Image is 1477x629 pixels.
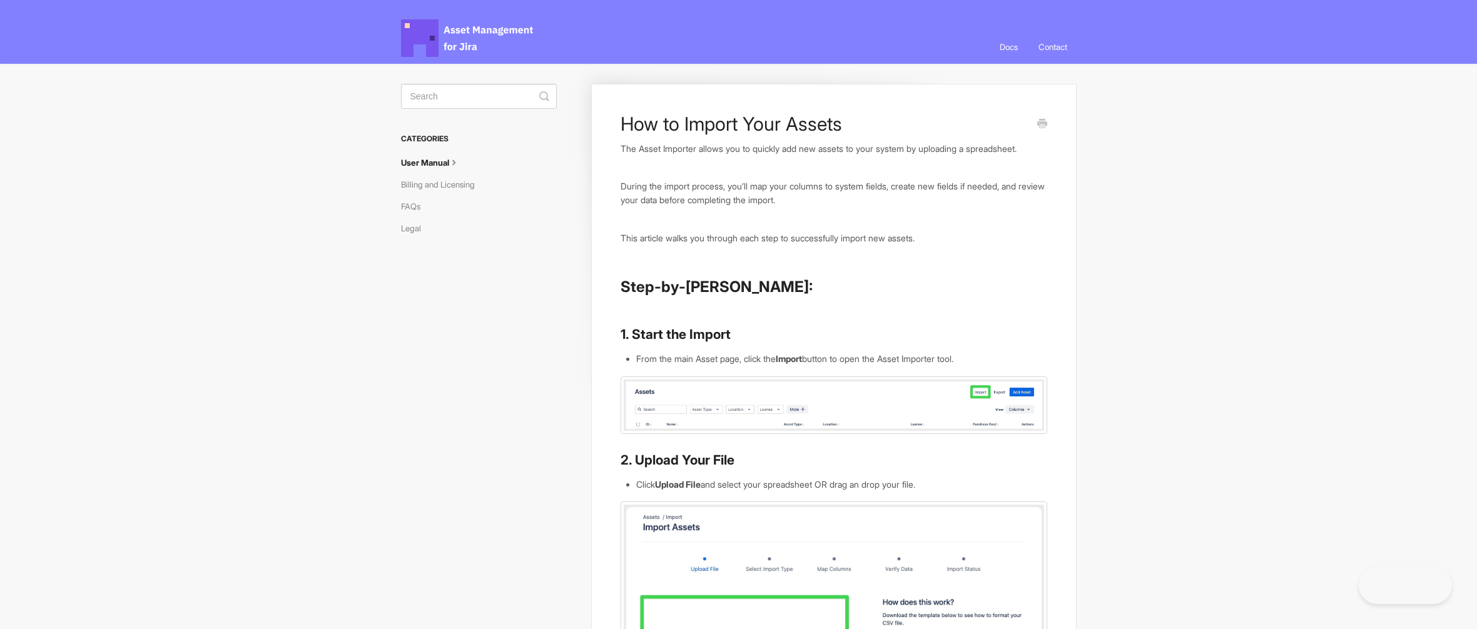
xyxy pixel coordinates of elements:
[776,353,802,364] strong: Import
[621,179,1047,206] p: During the import process, you’ll map your columns to system fields, create new fields if needed,...
[401,84,557,109] input: Search
[621,231,1047,245] p: This article walks you through each step to successfully import new assets.
[621,451,1047,469] h3: 2. Upload Your File
[655,479,701,490] strong: Upload File
[990,30,1027,64] a: Docs
[1037,118,1047,131] a: Print this Article
[621,142,1047,156] p: The Asset Importer allows you to quickly add new assets to your system by uploading a spreadsheet.
[621,113,1028,135] h1: How to Import Your Assets
[636,352,1047,366] li: From the main Asset page, click the button to open the Asset Importer tool.
[401,218,430,238] a: Legal
[401,174,484,194] a: Billing and Licensing
[1029,30,1077,64] a: Contact
[401,153,470,173] a: User Manual
[621,326,1047,343] h3: 1. Start the Import
[636,478,1047,491] li: Click and select your spreadsheet OR drag an drop your file.
[401,196,430,216] a: FAQs
[401,128,557,150] h3: Categories
[621,376,1047,435] img: file-QvZ9KPEGLA.jpg
[1359,566,1452,604] iframe: Toggle Customer Support
[401,19,535,57] span: Asset Management for Jira Docs
[621,277,1047,297] h2: Step-by-[PERSON_NAME]:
